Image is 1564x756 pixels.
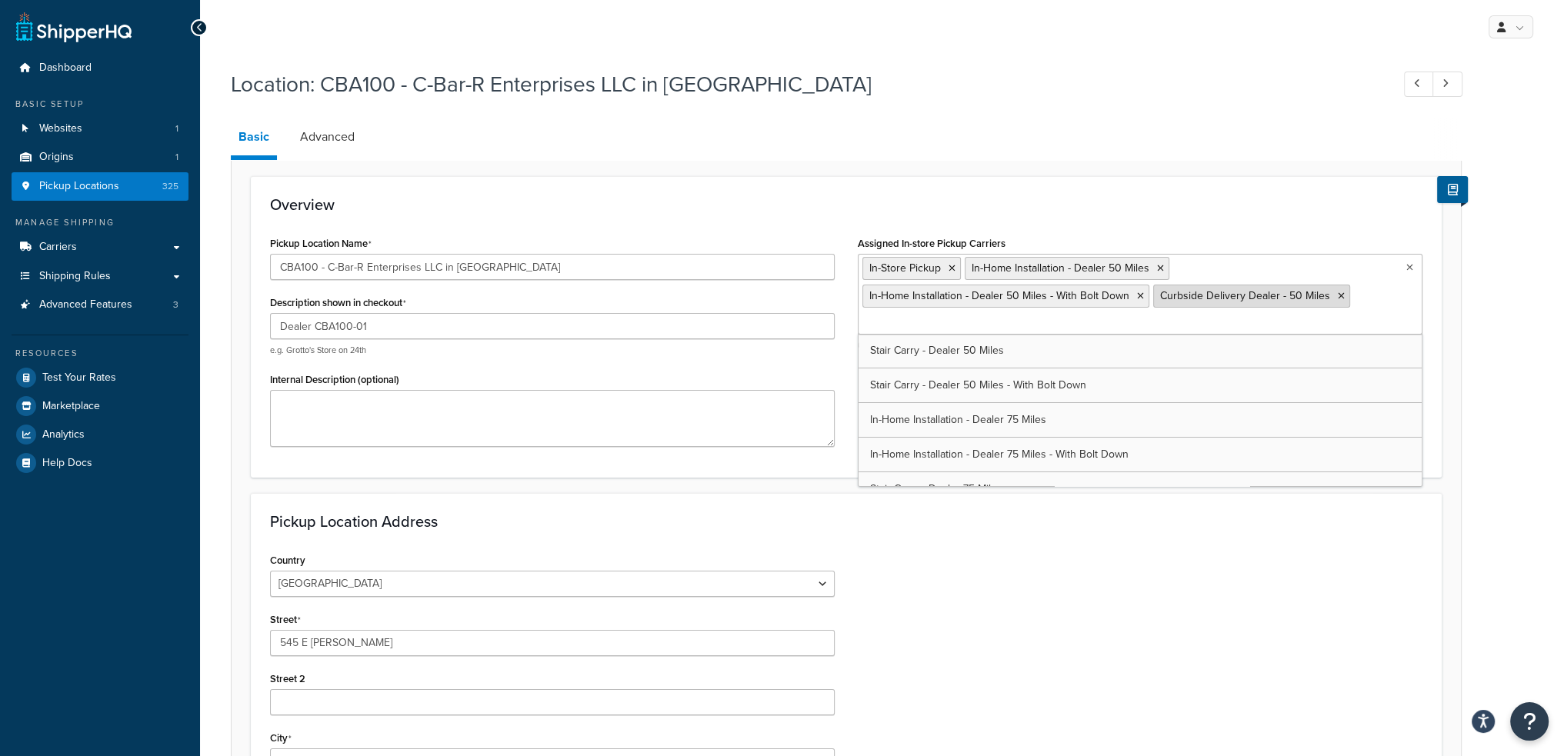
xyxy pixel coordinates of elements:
a: Advanced Features3 [12,291,188,319]
a: Marketplace [12,392,188,420]
h3: Pickup Location Address [270,513,1422,530]
span: 1 [175,122,178,135]
span: In-Store Pickup [869,260,941,276]
a: Previous Record [1404,72,1434,97]
h1: Location: CBA100 - C-Bar-R Enterprises LLC in [GEOGRAPHIC_DATA] [231,69,1376,99]
label: Street 2 [270,673,305,684]
span: Shipping Rules [39,270,111,283]
li: Origins [12,143,188,172]
span: 325 [162,180,178,193]
h3: Overview [270,196,1422,213]
a: Carriers [12,233,188,261]
span: Analytics [42,428,85,441]
label: Internal Description (optional) [270,374,399,385]
a: Shipping Rules [12,262,188,291]
label: Pickup Location Name [270,238,372,250]
label: City [270,732,292,744]
button: Open Resource Center [1510,702,1549,741]
span: Websites [39,122,82,135]
span: Carriers [39,241,77,254]
span: Stair Carry - Dealer 75 Miles [870,481,1002,497]
span: In-Home Installation - Dealer 75 Miles - With Bolt Down [870,446,1129,462]
span: In-Home Installation - Dealer 75 Miles [870,411,1046,428]
a: Help Docs [12,449,188,477]
li: Websites [12,115,188,143]
span: In-Home Installation - Dealer 50 Miles [972,260,1149,276]
a: Pickup Locations325 [12,172,188,201]
a: Origins1 [12,143,188,172]
span: Advanced Features [39,298,132,311]
span: Test Your Rates [42,371,116,385]
span: Help Docs [42,457,92,470]
span: Marketplace [42,400,100,413]
a: Stair Carry - Dealer 50 Miles [859,334,1422,368]
span: In-Home Installation - Dealer 50 Miles - With Bolt Down [869,288,1129,304]
span: Stair Carry - Dealer 50 Miles [870,342,1004,358]
span: 3 [173,298,178,311]
a: Stair Carry - Dealer 75 Miles [859,472,1422,506]
span: Origins [39,151,74,164]
div: Resources [12,347,188,360]
a: In-Home Installation - Dealer 75 Miles - With Bolt Down [859,438,1422,471]
li: Pickup Locations [12,172,188,201]
label: Description shown in checkout [270,297,406,309]
a: Advanced [292,118,362,155]
a: In-Home Installation - Dealer 75 Miles [859,403,1422,437]
a: Websites1 [12,115,188,143]
a: Dashboard [12,54,188,82]
li: Advanced Features [12,291,188,319]
span: 1 [175,151,178,164]
a: Test Your Rates [12,364,188,391]
span: Curbside Delivery Dealer - 50 Miles [1160,288,1330,304]
div: Manage Shipping [12,216,188,229]
span: Dashboard [39,62,92,75]
a: Stair Carry - Dealer 50 Miles - With Bolt Down [859,368,1422,402]
p: e.g. Grotto's Store on 24th [270,345,835,356]
span: Stair Carry - Dealer 50 Miles - With Bolt Down [870,377,1086,393]
label: Assigned In-store Pickup Carriers [858,238,1005,249]
a: Basic [231,118,277,160]
div: Basic Setup [12,98,188,111]
label: Street [270,614,301,626]
a: Next Record [1432,72,1462,97]
button: Show Help Docs [1437,176,1468,203]
a: Analytics [12,421,188,448]
label: Country [270,555,305,566]
span: Pickup Locations [39,180,119,193]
